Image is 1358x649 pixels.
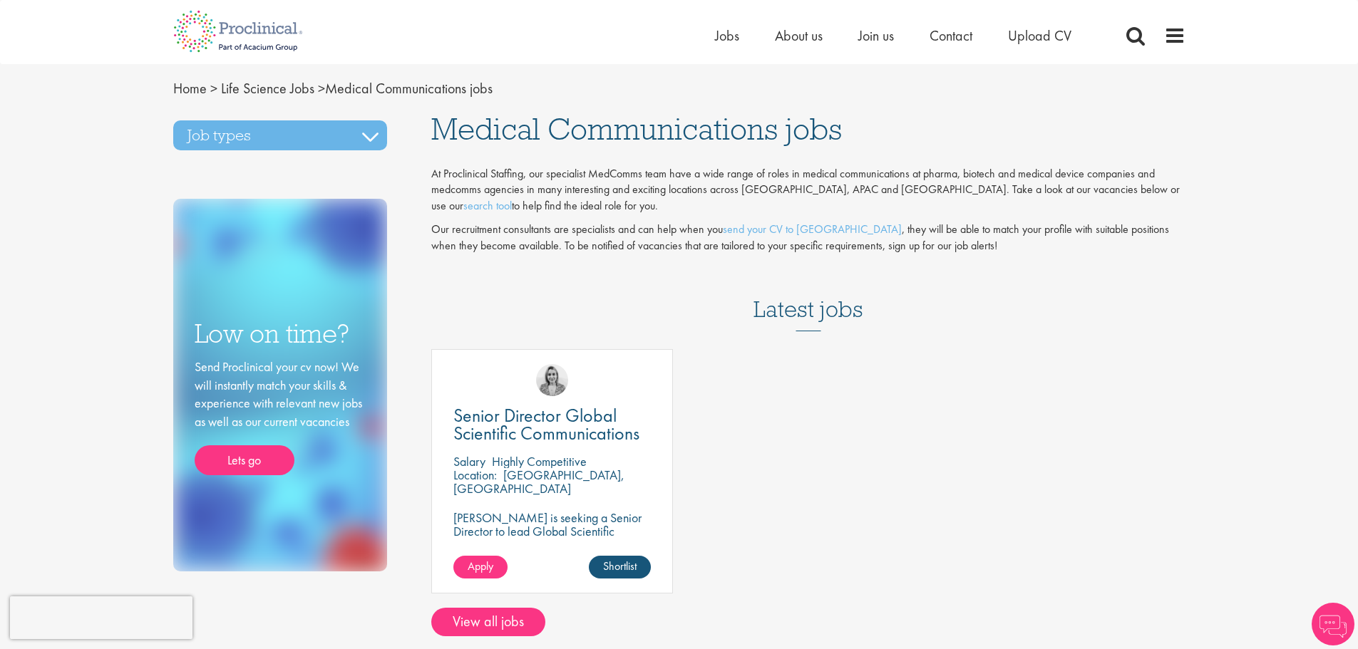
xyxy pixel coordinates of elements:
h3: Job types [173,120,387,150]
a: Upload CV [1008,26,1071,45]
span: Apply [468,559,493,573]
img: Merna Hermiz [536,364,568,396]
p: At Proclinical Staffing, our specialist MedComms team have a wide range of roles in medical commu... [431,166,1185,215]
a: About us [775,26,823,45]
a: View all jobs [431,608,545,636]
img: Chatbot [1312,603,1354,645]
a: send your CV to [GEOGRAPHIC_DATA] [723,222,902,237]
a: Lets go [195,445,294,475]
span: > [318,79,325,98]
h3: Latest jobs [753,261,863,331]
a: Jobs [715,26,739,45]
a: Join us [858,26,894,45]
span: Medical Communications jobs [173,79,493,98]
span: Medical Communications jobs [431,110,842,148]
span: Salary [453,453,485,469]
div: Send Proclinical your cv now! We will instantly match your skills & experience with relevant new ... [195,358,366,475]
p: Highly Competitive [492,453,587,469]
span: Senior Director Global Scientific Communications [453,403,639,445]
a: breadcrumb link to Home [173,79,207,98]
a: search tool [463,198,512,213]
a: Apply [453,556,508,578]
p: [GEOGRAPHIC_DATA], [GEOGRAPHIC_DATA] [453,467,624,497]
a: breadcrumb link to Life Science Jobs [221,79,314,98]
p: [PERSON_NAME] is seeking a Senior Director to lead Global Scientific Communications to join our c... [453,511,651,565]
p: Our recruitment consultants are specialists and can help when you , they will be able to match yo... [431,222,1185,254]
a: Senior Director Global Scientific Communications [453,407,651,442]
span: > [210,79,217,98]
h3: Low on time? [195,320,366,348]
a: Shortlist [589,556,651,578]
iframe: reCAPTCHA [10,596,192,639]
a: Contact [930,26,972,45]
span: Location: [453,467,497,483]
